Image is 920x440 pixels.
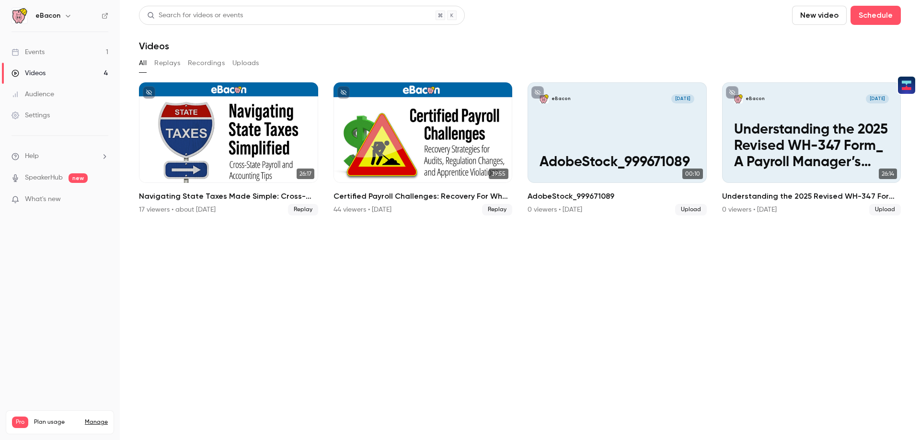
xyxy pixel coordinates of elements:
div: Videos [11,68,46,78]
span: Replay [288,204,318,215]
h6: eBacon [35,11,60,21]
ul: Videos [139,82,901,215]
button: All [139,56,147,71]
section: Videos [139,6,901,434]
a: SpeakerHub [25,173,63,183]
span: What's new [25,194,61,204]
button: unpublished [726,86,738,99]
span: Help [25,151,39,161]
p: Understanding the 2025 Revised WH-347 Form_ A Payroll Manager’s Guide [734,122,889,170]
span: Plan usage [34,418,79,426]
span: Replay [482,204,512,215]
h1: Videos [139,40,169,52]
span: 26:17 [297,169,314,179]
a: 26:17Navigating State Taxes Made Simple: Cross-State Payroll & Accounting Tips17 viewers • about ... [139,82,318,215]
h2: Understanding the 2025 Revised WH-347 Form_ A Payroll Manager’s Guide [722,191,901,202]
a: Manage [85,418,108,426]
button: Replays [154,56,180,71]
p: eBacon [552,96,571,102]
span: new [69,173,88,183]
a: 39:55Certified Payroll Challenges: Recovery For When Things Go Wrong44 viewers • [DATE]Replay [333,82,513,215]
button: unpublished [531,86,544,99]
span: Upload [675,204,707,215]
img: eBacon [12,8,27,23]
a: Understanding the 2025 Revised WH-347 Form_ A Payroll Manager’s GuideeBacon[DATE]Understanding th... [722,82,901,215]
button: Uploads [232,56,259,71]
li: Certified Payroll Challenges: Recovery For When Things Go Wrong [333,82,513,215]
img: AdobeStock_999671089 [540,94,549,103]
button: New video [792,6,847,25]
iframe: Noticeable Trigger [97,195,108,204]
span: [DATE] [671,94,694,103]
span: 39:55 [489,169,508,179]
li: AdobeStock_999671089 [528,82,707,215]
li: help-dropdown-opener [11,151,108,161]
h2: Navigating State Taxes Made Simple: Cross-State Payroll & Accounting Tips [139,191,318,202]
div: Settings [11,111,50,120]
div: 44 viewers • [DATE] [333,205,391,214]
img: Understanding the 2025 Revised WH-347 Form_ A Payroll Manager’s Guide [734,94,743,103]
span: [DATE] [866,94,889,103]
div: Events [11,47,45,57]
h2: Certified Payroll Challenges: Recovery For When Things Go Wrong [333,191,513,202]
h2: AdobeStock_999671089 [528,191,707,202]
div: 0 viewers • [DATE] [722,205,777,214]
button: unpublished [337,86,350,99]
div: Search for videos or events [147,11,243,21]
span: Pro [12,417,28,428]
a: AdobeStock_999671089eBacon[DATE]AdobeStock_99967108900:10AdobeStock_9996710890 viewers • [DATE]Up... [528,82,707,215]
button: Recordings [188,56,225,71]
p: eBacon [746,96,765,102]
div: 17 viewers • about [DATE] [139,205,216,214]
p: AdobeStock_999671089 [540,155,694,171]
div: 0 viewers • [DATE] [528,205,582,214]
button: unpublished [143,86,155,99]
span: 00:10 [682,169,703,179]
span: Upload [869,204,901,215]
li: Understanding the 2025 Revised WH-347 Form_ A Payroll Manager’s Guide [722,82,901,215]
span: 26:14 [879,169,897,179]
button: Schedule [851,6,901,25]
div: Audience [11,90,54,99]
li: Navigating State Taxes Made Simple: Cross-State Payroll & Accounting Tips [139,82,318,215]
